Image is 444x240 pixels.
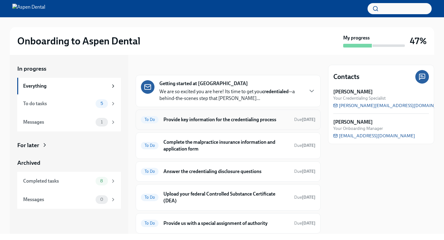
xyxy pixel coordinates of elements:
[333,95,386,101] span: Your Credentialing Specialist
[141,167,315,176] a: To DoAnswer the credentialing disclosure questionsDue[DATE]
[333,72,360,81] h4: Contacts
[97,120,106,124] span: 1
[23,83,108,89] div: Everything
[141,195,158,200] span: To Do
[262,89,289,94] strong: credentialed
[302,195,315,200] strong: [DATE]
[294,168,315,174] span: September 27th, 2025 10:00
[141,138,315,154] a: To DoComplete the malpractice insurance information and application formDue[DATE]
[97,197,107,202] span: 0
[17,35,140,47] h2: Onboarding to Aspen Dental
[302,221,315,226] strong: [DATE]
[294,143,315,148] span: Due
[294,117,315,122] span: Due
[17,172,121,190] a: Completed tasks8
[23,100,93,107] div: To do tasks
[23,178,93,184] div: Completed tasks
[294,195,315,200] span: Due
[17,141,39,149] div: For later
[23,119,93,126] div: Messages
[333,89,373,95] strong: [PERSON_NAME]
[17,113,121,131] a: Messages1
[136,62,165,70] div: In progress
[343,35,370,41] strong: My progress
[163,139,289,152] h6: Complete the malpractice insurance information and application form
[97,179,107,183] span: 8
[302,169,315,174] strong: [DATE]
[294,221,315,226] span: Due
[17,159,121,167] a: Archived
[141,143,158,148] span: To Do
[141,221,158,226] span: To Do
[410,35,427,47] h3: 47%
[23,196,93,203] div: Messages
[163,220,289,227] h6: Provide us with a special assignment of authority
[333,126,383,131] span: Your Onboarding Manager
[17,190,121,209] a: Messages0
[17,94,121,113] a: To do tasks5
[302,117,315,122] strong: [DATE]
[294,169,315,174] span: Due
[159,88,303,102] p: We are so excited you are here! Its time to get you —a behind-the-scenes step that [PERSON_NAME]...
[163,168,289,175] h6: Answer the credentialing disclosure questions
[141,189,315,205] a: To DoUpload your federal Controlled Substance Certificate (DEA)Due[DATE]
[141,117,158,122] span: To Do
[17,141,121,149] a: For later
[333,119,373,126] strong: [PERSON_NAME]
[97,101,107,106] span: 5
[294,220,315,226] span: September 27th, 2025 10:00
[163,191,289,204] h6: Upload your federal Controlled Substance Certificate (DEA)
[141,169,158,174] span: To Do
[294,194,315,200] span: September 27th, 2025 10:00
[141,115,315,125] a: To DoProvide key information for the credentialing processDue[DATE]
[159,80,248,87] strong: Getting started at [GEOGRAPHIC_DATA]
[141,218,315,228] a: To DoProvide us with a special assignment of authorityDue[DATE]
[17,78,121,94] a: Everything
[163,116,289,123] h6: Provide key information for the credentialing process
[333,133,415,139] a: [EMAIL_ADDRESS][DOMAIN_NAME]
[12,4,45,14] img: Aspen Dental
[294,143,315,148] span: September 27th, 2025 10:00
[302,143,315,148] strong: [DATE]
[17,65,121,73] a: In progress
